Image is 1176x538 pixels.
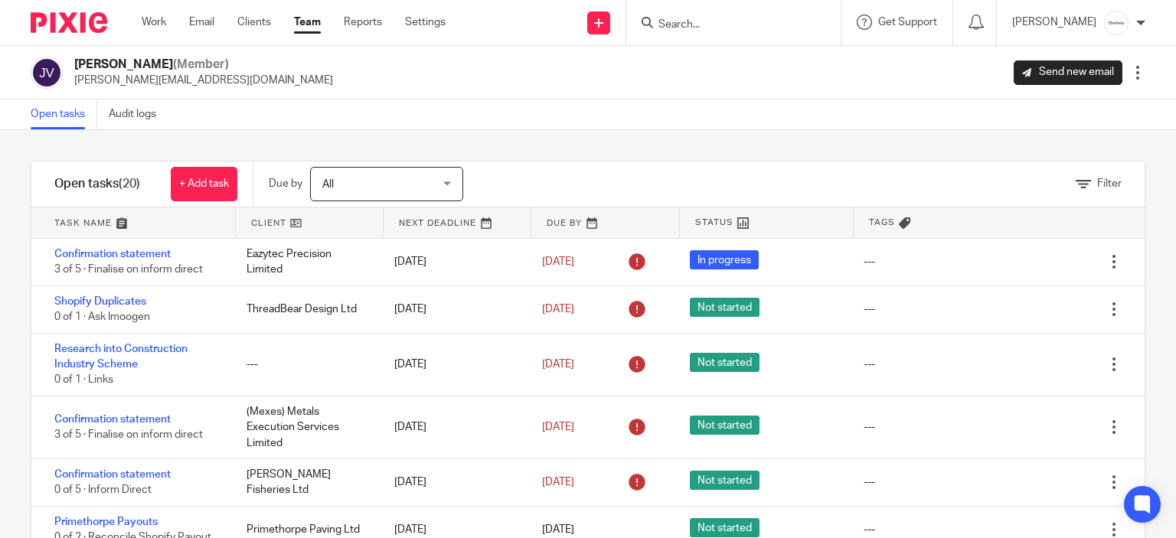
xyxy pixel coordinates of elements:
[31,12,107,33] img: Pixie
[379,412,527,442] div: [DATE]
[171,167,237,201] a: + Add task
[869,216,895,229] span: Tags
[31,99,97,129] a: Open tasks
[657,18,795,32] input: Search
[405,15,446,30] a: Settings
[189,15,214,30] a: Email
[864,302,875,317] div: ---
[542,477,574,487] span: [DATE]
[690,416,759,435] span: Not started
[31,57,63,89] img: svg%3E
[690,471,759,490] span: Not started
[119,178,140,190] span: (20)
[54,375,113,386] span: 0 of 1 · Links
[231,294,379,324] div: ThreadBear Design Ltd
[690,298,759,317] span: Not started
[54,414,171,425] a: Confirmation statement
[237,15,271,30] a: Clients
[690,250,759,269] span: In progress
[379,246,527,277] div: [DATE]
[864,254,875,269] div: ---
[54,344,188,370] a: Research into Construction Industry Scheme
[542,256,574,267] span: [DATE]
[864,357,875,372] div: ---
[54,517,158,527] a: Primethorpe Payouts
[864,474,875,490] div: ---
[344,15,382,30] a: Reports
[54,265,203,276] span: 3 of 5 · Finalise on inform direct
[864,522,875,537] div: ---
[379,467,527,497] div: [DATE]
[690,353,759,372] span: Not started
[379,349,527,380] div: [DATE]
[1014,60,1122,85] a: Send new email
[542,422,574,432] span: [DATE]
[269,176,302,191] p: Due by
[54,296,146,307] a: Shopify Duplicates
[1097,178,1122,189] span: Filter
[173,58,229,70] span: (Member)
[142,15,166,30] a: Work
[54,311,150,322] span: 0 of 1 · Ask Imoogen
[379,294,527,324] div: [DATE]
[1104,11,1129,35] img: Infinity%20Logo%20with%20Whitespace%20.png
[54,249,171,259] a: Confirmation statement
[1012,15,1096,30] p: [PERSON_NAME]
[695,216,733,229] span: Status
[542,304,574,315] span: [DATE]
[864,419,875,435] div: ---
[690,518,759,537] span: Not started
[542,359,574,370] span: [DATE]
[878,17,937,28] span: Get Support
[322,179,334,190] span: All
[294,15,321,30] a: Team
[231,239,379,285] div: Eazytec Precision Limited
[231,349,379,380] div: ---
[54,176,140,192] h1: Open tasks
[109,99,168,129] a: Audit logs
[54,485,152,496] span: 0 of 5 · Inform Direct
[54,430,203,441] span: 3 of 5 · Finalise on inform direct
[542,524,574,535] span: [DATE]
[74,73,333,88] p: [PERSON_NAME][EMAIL_ADDRESS][DOMAIN_NAME]
[74,57,333,73] h2: [PERSON_NAME]
[231,459,379,506] div: [PERSON_NAME] Fisheries Ltd
[54,469,171,480] a: Confirmation statement
[231,396,379,458] div: (Mexes) Metals Execution Services Limited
